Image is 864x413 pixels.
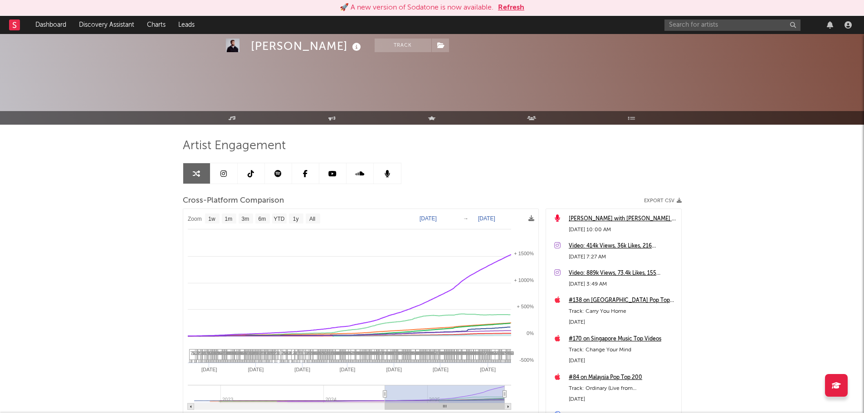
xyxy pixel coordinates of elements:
[498,2,524,13] button: Refresh
[569,224,677,235] div: [DATE] 10:00 AM
[569,306,677,317] div: Track: Carry You Home
[332,350,337,356] span: 33
[463,215,469,222] text: →
[569,355,677,366] div: [DATE]
[251,39,363,53] div: [PERSON_NAME]
[309,216,315,222] text: All
[213,350,216,356] span: 4
[248,367,264,372] text: [DATE]
[276,350,278,356] span: 3
[436,350,442,356] span: 11
[319,350,322,356] span: 4
[352,350,357,356] span: 12
[569,295,677,306] a: #138 on [GEOGRAPHIC_DATA] Pop Top Videos
[480,367,496,372] text: [DATE]
[188,216,202,222] text: Zoom
[236,350,242,356] span: 10
[240,350,243,356] span: 4
[258,216,266,222] text: 6m
[330,350,333,356] span: 1
[244,350,246,356] span: 4
[281,350,284,356] span: 2
[318,350,321,356] span: 4
[569,241,677,252] a: Video: 414k Views, 36k Likes, 216 Comments
[569,345,677,355] div: Track: Change Your Mind
[433,367,449,372] text: [DATE]
[293,216,298,222] text: 1y
[486,350,488,356] span: 4
[29,16,73,34] a: Dashboard
[507,350,509,356] span: 4
[420,215,437,222] text: [DATE]
[569,372,677,383] a: #84 on Malaysia Pop Top 200
[293,350,295,356] span: 2
[227,350,232,356] span: 14
[241,216,249,222] text: 3m
[569,268,677,279] a: Video: 889k Views, 73.4k Likes, 155 Comments
[340,2,493,13] div: 🚀 A new version of Sodatone is now available.
[264,350,266,356] span: 4
[315,350,317,356] span: 4
[273,216,284,222] text: YTD
[208,350,210,356] span: 4
[326,350,329,356] span: 4
[241,350,244,356] span: 4
[362,350,367,356] span: 14
[258,350,260,356] span: 4
[341,350,346,356] span: 12
[498,350,503,356] span: 10
[200,350,202,356] span: 3
[644,198,682,204] button: Export CSV
[514,251,534,256] text: + 1500%
[214,350,220,356] span: 10
[303,350,306,356] span: 3
[347,350,352,356] span: 15
[231,350,236,356] span: 14
[328,350,331,356] span: 4
[569,252,677,262] div: [DATE] 7:27 AM
[508,350,511,356] span: 4
[309,350,315,356] span: 10
[402,350,405,356] span: 4
[494,350,497,356] span: 4
[141,16,172,34] a: Charts
[569,214,677,224] div: [PERSON_NAME] with [PERSON_NAME] at [MEDICAL_DATA] Credit [GEOGRAPHIC_DATA] ([DATE])
[249,350,252,356] span: 4
[314,350,317,356] span: 4
[255,350,258,356] span: 4
[371,350,376,356] span: 44
[223,350,229,356] span: 12
[442,350,448,356] span: 34
[497,350,499,356] span: 4
[507,350,510,356] span: 4
[490,350,496,356] span: 16
[506,350,508,356] span: 4
[569,317,677,328] div: [DATE]
[386,367,402,372] text: [DATE]
[225,216,232,222] text: 1m
[327,350,330,356] span: 4
[219,350,221,356] span: 4
[427,350,432,356] span: 24
[487,350,493,356] span: 10
[294,367,310,372] text: [DATE]
[425,350,430,356] span: 14
[664,19,801,31] input: Search for artists
[183,195,284,206] span: Cross-Platform Comparison
[339,367,355,372] text: [DATE]
[212,350,215,356] span: 4
[569,334,677,345] a: #170 on Singapore Music Top Videos
[73,16,141,34] a: Discovery Assistant
[569,383,677,394] div: Track: Ordinary (Live from [GEOGRAPHIC_DATA])
[283,350,289,356] span: 14
[357,350,363,356] span: 14
[335,350,340,356] span: 14
[195,350,198,356] span: 2
[201,367,217,372] text: [DATE]
[375,39,431,52] button: Track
